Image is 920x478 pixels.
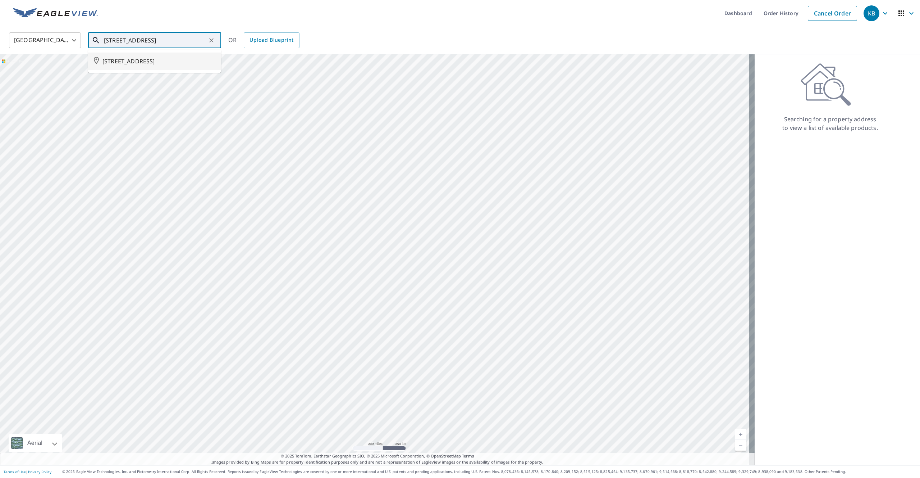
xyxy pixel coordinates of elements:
div: Aerial [25,434,45,452]
a: OpenStreetMap [431,453,461,459]
img: EV Logo [13,8,98,19]
div: KB [864,5,879,21]
span: Upload Blueprint [250,36,293,45]
span: © 2025 TomTom, Earthstar Geographics SIO, © 2025 Microsoft Corporation, © [281,453,474,459]
div: [GEOGRAPHIC_DATA] [9,30,81,50]
a: Current Level 5, Zoom Out [735,440,746,451]
a: Current Level 5, Zoom In [735,429,746,440]
p: Searching for a property address to view a list of available products. [782,115,878,132]
p: | [4,470,51,474]
div: OR [228,32,299,48]
a: Upload Blueprint [244,32,299,48]
button: Clear [206,35,216,45]
p: © 2025 Eagle View Technologies, Inc. and Pictometry International Corp. All Rights Reserved. Repo... [62,469,916,474]
span: [STREET_ADDRESS] [102,57,215,66]
div: Aerial [9,434,62,452]
a: Terms of Use [4,469,26,474]
a: Cancel Order [808,6,857,21]
a: Terms [462,453,474,459]
input: Search by address or latitude-longitude [104,30,206,50]
a: Privacy Policy [28,469,51,474]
